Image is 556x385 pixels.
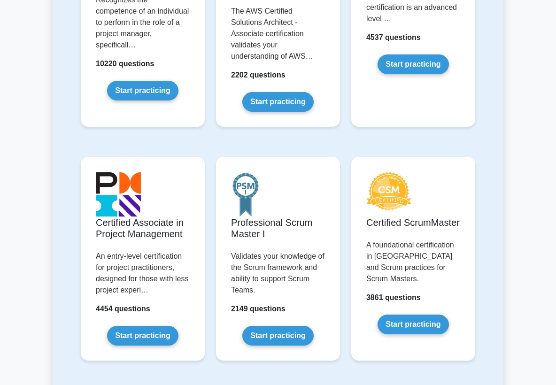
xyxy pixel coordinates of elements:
[242,92,313,112] a: Start practicing
[242,326,313,346] a: Start practicing
[107,81,178,100] a: Start practicing
[378,54,448,74] a: Start practicing
[378,315,448,334] a: Start practicing
[107,326,178,346] a: Start practicing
